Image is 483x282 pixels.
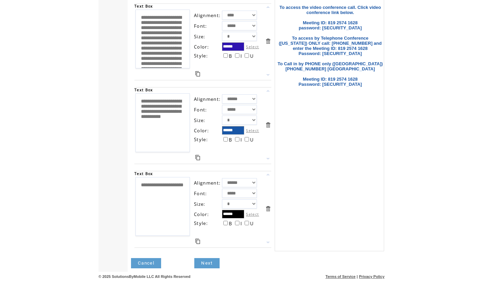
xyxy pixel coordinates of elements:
a: Delete this item [265,38,271,44]
span: B [229,137,232,143]
span: U [250,220,254,227]
span: Color: [194,127,209,134]
span: I [240,137,242,143]
a: Move this item up [265,88,271,94]
span: Style: [194,136,208,143]
a: Move this item up [265,171,271,178]
span: Alignment: [194,180,221,186]
span: I [240,53,242,59]
a: Delete this item [265,122,271,128]
a: Cancel [131,258,161,268]
a: Duplicate this item [195,155,200,160]
span: Text Box [134,171,153,176]
a: Move this item down [265,156,271,162]
span: B [229,220,232,227]
a: Privacy Policy [359,274,384,279]
span: Color: [194,44,209,50]
span: Size: [194,117,206,123]
a: Move this item up [265,4,271,10]
span: Color: [194,211,209,217]
span: U [250,137,254,143]
span: Text Box [134,4,153,9]
a: Duplicate this item [195,239,200,244]
span: Font: [194,23,207,29]
span: Font: [194,190,207,197]
span: | [357,274,358,279]
label: Select [246,128,259,133]
span: Alignment: [194,96,221,102]
a: Move this item down [265,239,271,246]
a: Delete this item [265,205,271,212]
span: U [250,53,254,59]
span: Style: [194,53,208,59]
font: Meeting ID: 819 2574 1628 password: [SECURITY_DATA] To access by Telephone Conference ([US_STATE]... [278,20,383,87]
span: Font: [194,107,207,113]
a: Duplicate this item [195,71,200,77]
a: Terms of Service [326,274,356,279]
span: Alignment: [194,12,221,18]
span: Style: [194,220,208,226]
span: B [229,53,232,59]
span: Size: [194,201,206,207]
label: Select [246,44,259,49]
a: Next [194,258,219,268]
label: Select [246,212,259,217]
span: I [240,220,242,227]
span: © 2025 SolutionsByMobile LLC All Rights Reserved [99,274,191,279]
span: Text Box [134,88,153,92]
span: Size: [194,33,206,40]
a: Move this item down [265,72,271,78]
